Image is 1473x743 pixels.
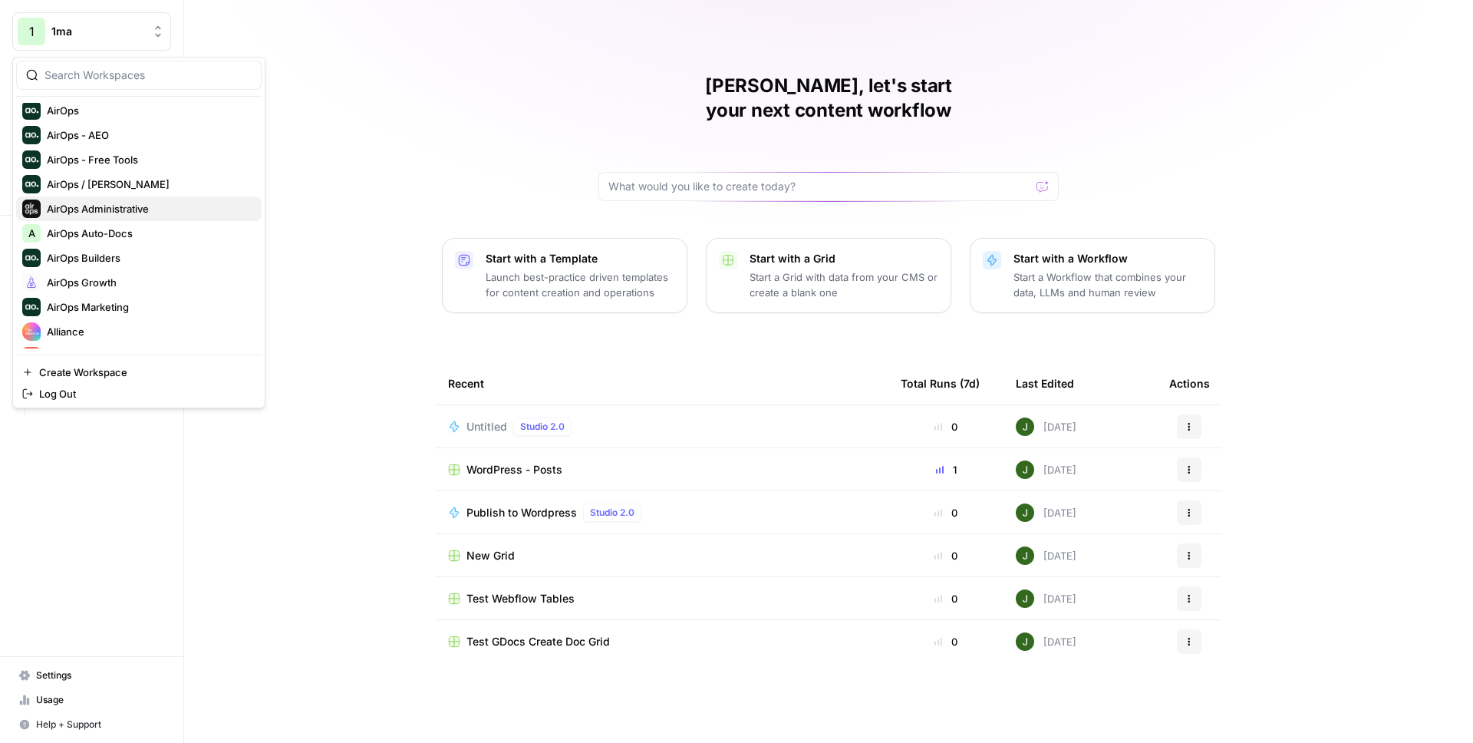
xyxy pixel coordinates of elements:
[1016,547,1076,565] div: [DATE]
[1016,461,1034,479] img: 5v0yozua856dyxnw4lpcp45mgmzh
[608,179,1030,194] input: What would you like to create today?
[750,269,938,300] p: Start a Grid with data from your CMS or create a blank one
[750,251,938,266] p: Start with a Grid
[12,57,265,408] div: Workspace: 1ma
[44,68,252,83] input: Search Workspaces
[970,238,1215,313] button: Start with a WorkflowStart a Workflow that combines your data, LLMs and human review
[22,347,41,365] img: Angi Logo
[1016,589,1034,608] img: 5v0yozua856dyxnw4lpcp45mgmzh
[22,175,41,193] img: AirOps / Gustaf Gyllensporre Logo
[47,226,249,241] span: AirOps Auto-Docs
[1016,418,1076,436] div: [DATE]
[36,693,164,707] span: Usage
[22,101,41,120] img: AirOps Logo
[448,462,876,477] a: WordPress - Posts
[36,718,164,731] span: Help + Support
[466,634,610,649] span: Test GDocs Create Doc Grid
[486,269,674,300] p: Launch best-practice driven templates for content creation and operations
[47,275,249,290] span: AirOps Growth
[22,200,41,218] img: AirOps Administrative Logo
[448,634,876,649] a: Test GDocs Create Doc Grid
[466,505,577,520] span: Publish to Wordpress
[1016,632,1034,651] img: 5v0yozua856dyxnw4lpcp45mgmzh
[901,634,991,649] div: 0
[16,362,262,383] a: Create Workspace
[47,127,249,143] span: AirOps - AEO
[16,383,262,405] a: Log Out
[1016,362,1074,405] div: Last Edited
[598,74,1059,123] h1: [PERSON_NAME], let's start your next content workflow
[47,177,249,192] span: AirOps / [PERSON_NAME]
[22,126,41,144] img: AirOps - AEO Logo
[1013,251,1202,266] p: Start with a Workflow
[22,249,41,267] img: AirOps Builders Logo
[901,362,980,405] div: Total Runs (7d)
[466,419,507,434] span: Untitled
[901,419,991,434] div: 0
[901,462,991,477] div: 1
[1016,589,1076,608] div: [DATE]
[466,548,515,563] span: New Grid
[1016,632,1076,651] div: [DATE]
[39,386,249,401] span: Log Out
[1016,504,1034,522] img: 5v0yozua856dyxnw4lpcp45mgmzh
[1169,362,1210,405] div: Actions
[22,298,41,316] img: AirOps Marketing Logo
[47,324,249,339] span: Alliance
[448,362,876,405] div: Recent
[590,506,634,520] span: Studio 2.0
[36,669,164,682] span: Settings
[47,201,249,216] span: AirOps Administrative
[39,365,249,380] span: Create Workspace
[47,250,249,266] span: AirOps Builders
[1016,418,1034,436] img: 5v0yozua856dyxnw4lpcp45mgmzh
[12,712,171,737] button: Help + Support
[28,226,35,241] span: A
[22,150,41,169] img: AirOps - Free Tools Logo
[1016,504,1076,522] div: [DATE]
[442,238,687,313] button: Start with a TemplateLaunch best-practice driven templates for content creation and operations
[901,591,991,606] div: 0
[47,299,249,315] span: AirOps Marketing
[466,462,562,477] span: WordPress - Posts
[22,273,41,292] img: AirOps Growth Logo
[448,504,876,522] a: Publish to WordpressStudio 2.0
[12,12,171,51] button: Workspace: 1ma
[1016,461,1076,479] div: [DATE]
[29,22,35,41] span: 1
[448,548,876,563] a: New Grid
[448,591,876,606] a: Test Webflow Tables
[901,548,991,563] div: 0
[448,418,876,436] a: UntitledStudio 2.0
[51,24,144,39] span: 1ma
[520,420,565,434] span: Studio 2.0
[22,322,41,341] img: Alliance Logo
[47,103,249,118] span: AirOps
[706,238,951,313] button: Start with a GridStart a Grid with data from your CMS or create a blank one
[1016,547,1034,565] img: 5v0yozua856dyxnw4lpcp45mgmzh
[12,688,171,712] a: Usage
[12,663,171,688] a: Settings
[47,152,249,167] span: AirOps - Free Tools
[486,251,674,266] p: Start with a Template
[1013,269,1202,300] p: Start a Workflow that combines your data, LLMs and human review
[466,591,575,606] span: Test Webflow Tables
[901,505,991,520] div: 0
